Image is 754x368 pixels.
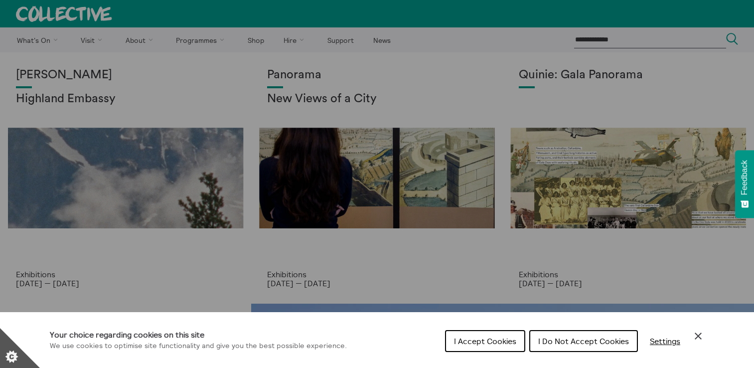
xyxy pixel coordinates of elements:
[692,330,704,342] button: Close Cookie Control
[50,341,347,352] p: We use cookies to optimise site functionality and give you the best possible experience.
[454,336,516,346] span: I Accept Cookies
[735,150,754,218] button: Feedback - Show survey
[445,330,525,352] button: I Accept Cookies
[50,329,347,341] h1: Your choice regarding cookies on this site
[650,336,680,346] span: Settings
[740,160,749,195] span: Feedback
[642,331,688,351] button: Settings
[538,336,629,346] span: I Do Not Accept Cookies
[529,330,638,352] button: I Do Not Accept Cookies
